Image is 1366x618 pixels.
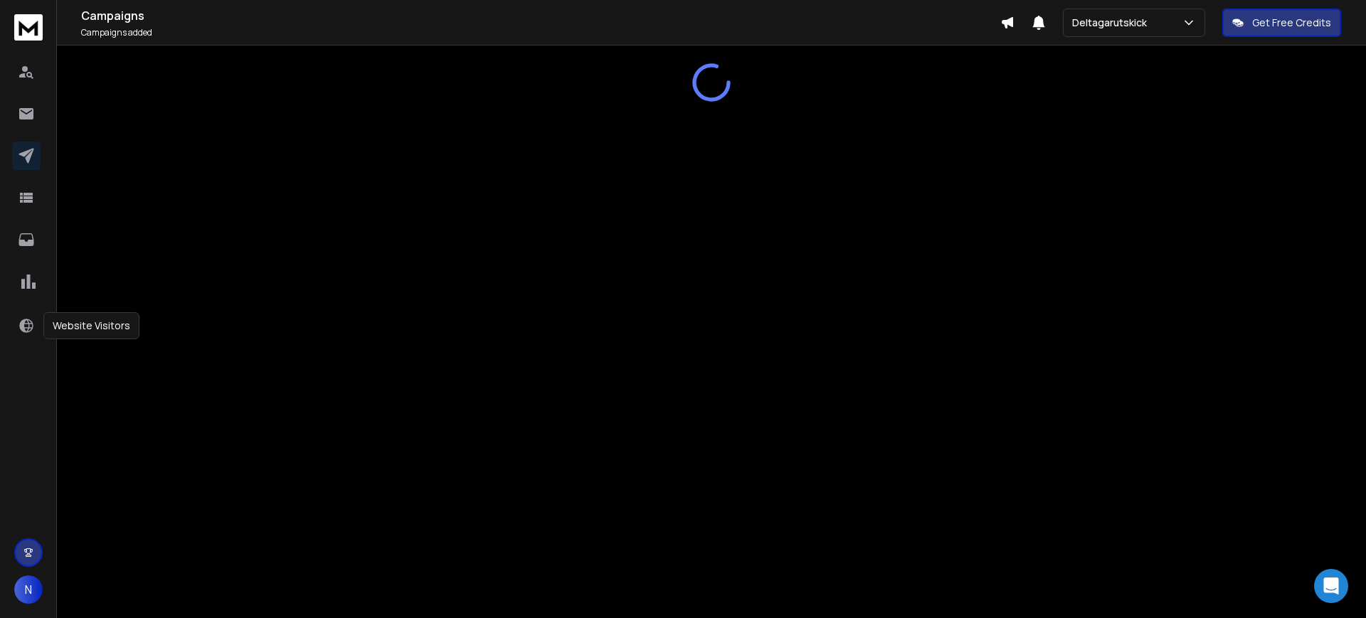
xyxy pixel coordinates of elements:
button: Get Free Credits [1222,9,1341,37]
div: Open Intercom Messenger [1314,569,1348,603]
button: N [14,575,43,604]
p: Campaigns added [81,27,1000,38]
div: Website Visitors [43,312,139,339]
img: logo [14,14,43,41]
p: Get Free Credits [1252,16,1331,30]
h1: Campaigns [81,7,1000,24]
p: Deltagarutskick [1072,16,1153,30]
